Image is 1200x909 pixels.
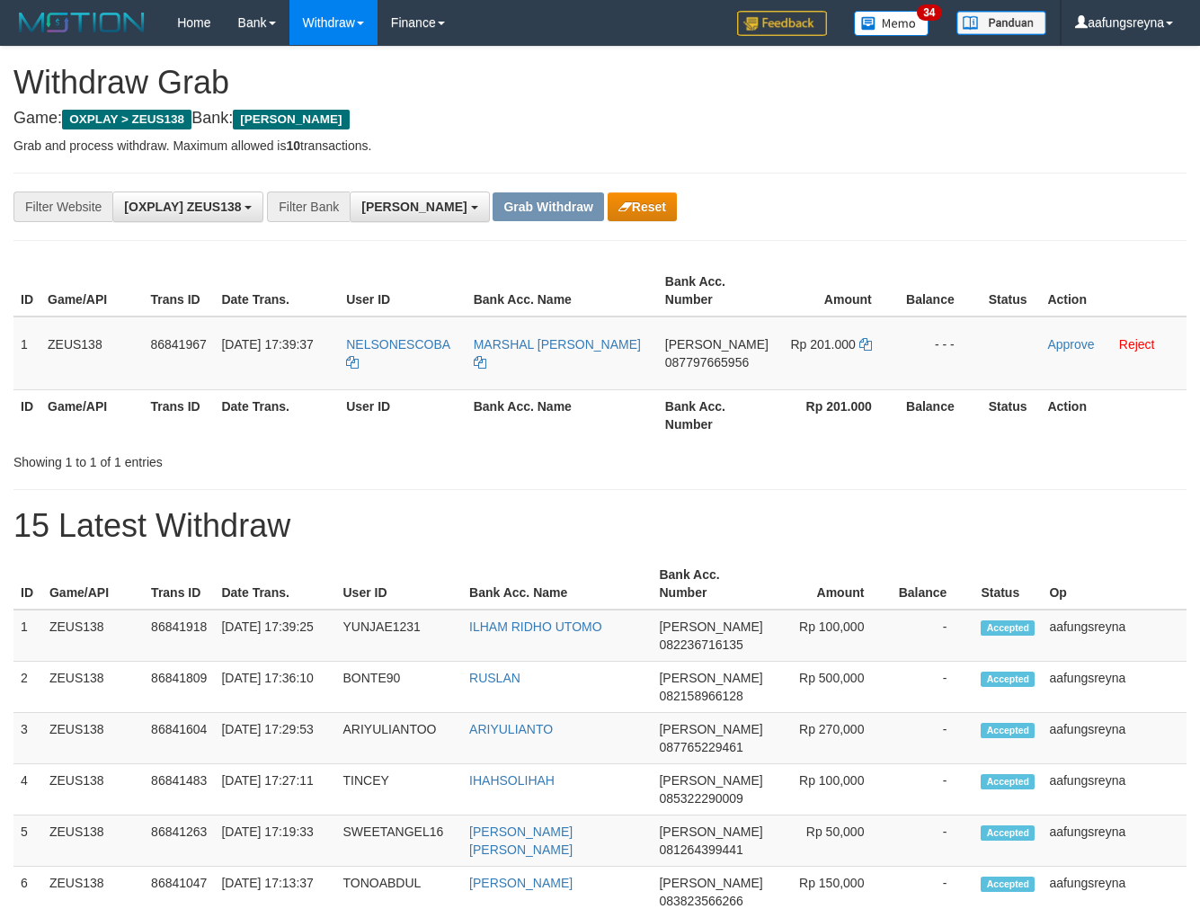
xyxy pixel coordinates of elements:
a: MARSHAL [PERSON_NAME] [474,337,641,370]
span: [PERSON_NAME] [659,671,762,685]
th: Status [982,389,1041,441]
span: [PERSON_NAME] [659,876,762,890]
th: Action [1040,389,1187,441]
td: 1 [13,610,42,662]
div: Filter Website [13,192,112,222]
th: Balance [899,265,982,316]
button: [PERSON_NAME] [350,192,489,222]
td: 1 [13,316,40,390]
a: ILHAM RIDHO UTOMO [469,619,602,634]
span: [PERSON_NAME] [659,722,762,736]
span: Accepted [981,723,1035,738]
span: Copy 081264399441 to clipboard [659,842,742,857]
span: Copy 085322290009 to clipboard [659,791,742,806]
h4: Game: Bank: [13,110,1187,128]
td: ZEUS138 [42,662,144,713]
span: Accepted [981,672,1035,687]
td: 3 [13,713,42,764]
th: Bank Acc. Number [658,389,776,441]
span: [PERSON_NAME] [659,773,762,788]
span: Accepted [981,774,1035,789]
td: 86841263 [144,815,214,867]
div: Filter Bank [267,192,350,222]
th: Rp 201.000 [776,389,899,441]
td: 4 [13,764,42,815]
a: Approve [1047,337,1094,352]
img: Feedback.jpg [737,11,827,36]
th: Bank Acc. Name [467,265,658,316]
td: 5 [13,815,42,867]
strong: 10 [286,138,300,153]
span: Accepted [981,620,1035,636]
td: ZEUS138 [42,815,144,867]
a: Copy 201000 to clipboard [859,337,872,352]
td: aafungsreyna [1042,610,1187,662]
th: Date Trans. [214,389,339,441]
td: ZEUS138 [42,713,144,764]
a: NELSONESCOBA [346,337,449,370]
td: - [891,815,973,867]
th: ID [13,389,40,441]
td: [DATE] 17:36:10 [214,662,335,713]
p: Grab and process withdraw. Maximum allowed is transactions. [13,137,1187,155]
th: Game/API [42,558,144,610]
th: Bank Acc. Name [462,558,652,610]
h1: 15 Latest Withdraw [13,508,1187,544]
span: [PERSON_NAME] [659,824,762,839]
td: ZEUS138 [40,316,143,390]
span: Copy 082236716135 to clipboard [659,637,742,652]
th: Game/API [40,389,143,441]
th: Bank Acc. Name [467,389,658,441]
td: [DATE] 17:27:11 [214,764,335,815]
td: [DATE] 17:19:33 [214,815,335,867]
span: [PERSON_NAME] [233,110,349,129]
td: aafungsreyna [1042,815,1187,867]
span: [PERSON_NAME] [659,619,762,634]
span: Copy 082158966128 to clipboard [659,689,742,703]
th: Trans ID [143,265,214,316]
span: Rp 201.000 [790,337,855,352]
td: - [891,662,973,713]
td: BONTE90 [336,662,463,713]
td: 2 [13,662,42,713]
a: Reject [1119,337,1155,352]
th: User ID [339,265,467,316]
span: Copy 087797665956 to clipboard [665,355,749,370]
th: Bank Acc. Number [658,265,776,316]
a: ARIYULIANTO [469,722,553,736]
span: Accepted [981,825,1035,841]
th: Trans ID [144,558,214,610]
a: [PERSON_NAME] [469,876,573,890]
span: [PERSON_NAME] [665,337,769,352]
th: Action [1040,265,1187,316]
a: RUSLAN [469,671,520,685]
th: Bank Acc. Number [652,558,769,610]
th: Balance [899,389,982,441]
span: OXPLAY > ZEUS138 [62,110,191,129]
button: [OXPLAY] ZEUS138 [112,192,263,222]
th: ID [13,265,40,316]
th: Status [973,558,1042,610]
td: - [891,764,973,815]
th: Op [1042,558,1187,610]
td: aafungsreyna [1042,713,1187,764]
div: Showing 1 to 1 of 1 entries [13,446,486,471]
td: - - - [899,316,982,390]
th: User ID [339,389,467,441]
td: Rp 50,000 [770,815,892,867]
img: Button%20Memo.svg [854,11,929,36]
span: 34 [917,4,941,21]
td: YUNJAE1231 [336,610,463,662]
td: ZEUS138 [42,610,144,662]
td: ARIYULIANTOO [336,713,463,764]
td: 86841483 [144,764,214,815]
td: aafungsreyna [1042,764,1187,815]
td: [DATE] 17:29:53 [214,713,335,764]
a: IHAHSOLIHAH [469,773,555,788]
td: Rp 100,000 [770,764,892,815]
th: Status [982,265,1041,316]
button: Reset [608,192,677,221]
span: 86841967 [150,337,206,352]
th: Game/API [40,265,143,316]
td: aafungsreyna [1042,662,1187,713]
